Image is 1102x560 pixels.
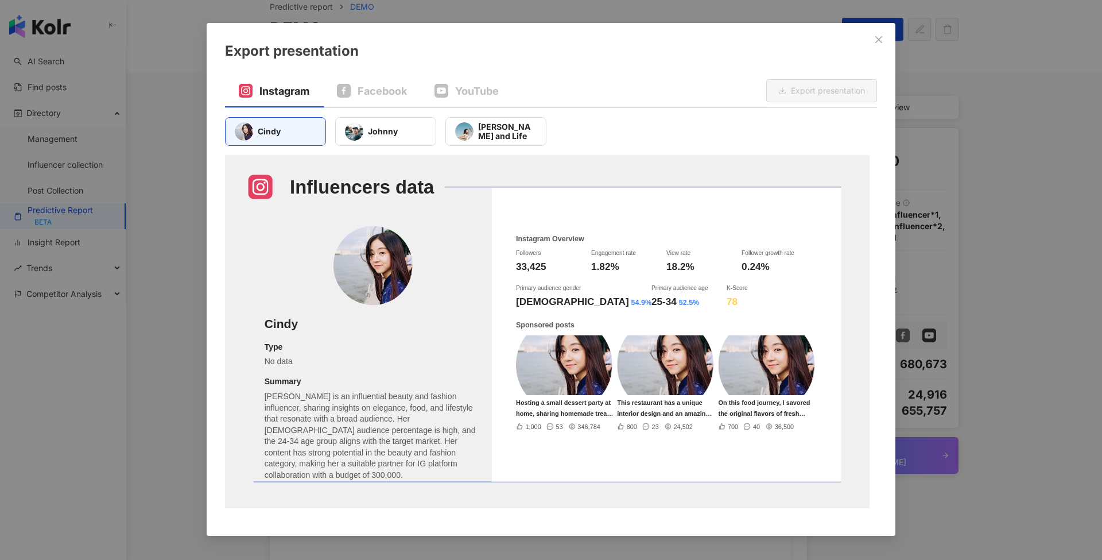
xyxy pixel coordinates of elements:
[546,423,553,430] img: message
[577,422,602,430] span: 346,784
[591,260,619,272] span: 1.82%
[679,298,699,306] span: 52.5%
[235,122,253,141] img: KOL Avatar
[664,423,671,430] img: eye
[478,122,537,141] span: [PERSON_NAME] and Life
[516,295,629,307] span: [DEMOGRAPHIC_DATA]
[259,84,309,98] span: Instagram
[719,397,816,418] div: On this food journey, I savored the original flavors of fresh ingredients behind each dish—every ...
[673,422,694,430] span: 24,502
[742,260,770,272] span: 0.24%
[265,376,482,388] div: Summary
[874,35,883,44] span: close
[727,295,738,307] span: 78
[290,172,434,203] div: Influencers data
[631,298,651,306] span: 54.9%
[265,316,482,333] div: Cindy
[774,422,795,430] span: 36,500
[765,423,772,430] img: eye
[525,422,542,430] span: 1,000
[867,28,890,51] button: Close
[516,284,651,292] div: Primary audience gender
[455,122,474,141] img: KOL Avatar
[719,423,725,430] img: like
[591,249,666,257] div: Engagement rate
[642,423,649,430] img: message
[358,84,407,98] span: Facebook
[744,423,751,430] img: message
[617,335,713,395] img: post thumbnail
[516,335,612,395] img: post thumbnail
[727,422,739,430] span: 700
[651,295,677,307] span: 25-34
[666,249,742,257] div: View rate
[265,356,482,368] div: No data
[249,175,273,199] img: Instagram
[265,341,482,353] div: Type
[368,127,398,136] span: Johnny
[626,422,638,430] span: 800
[516,260,546,272] span: 33,425
[455,84,499,98] span: YouTube
[258,127,281,136] span: Cindy
[516,249,591,257] div: Followers
[666,260,694,272] span: 18.2%
[555,422,564,430] span: 53
[617,423,624,430] img: like
[742,249,817,257] div: Follower growth rate
[651,284,727,292] div: Primary audience age
[225,41,877,61] div: Export presentation
[265,391,482,481] div: [PERSON_NAME] is an influential beauty and fashion influencer, sharing insights on elegance, food...
[727,284,802,292] div: K-Score
[617,397,715,418] div: This restaurant has a unique interior design and an amazing atmosphere, making guests feel truly ...
[516,423,523,430] img: like
[719,335,815,395] img: post thumbnail
[333,226,413,305] img: kol thumbnail
[516,234,817,244] div: Instagram Overview
[345,122,363,141] img: KOL Avatar
[516,320,575,328] span: Sponsored posts
[568,423,575,430] img: eye
[766,79,877,102] button: Export presentation
[752,422,760,430] span: 40
[516,397,614,418] div: Hosting a small dessert party at home, sharing homemade treats with family and friends, and feeli...
[651,422,659,430] span: 23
